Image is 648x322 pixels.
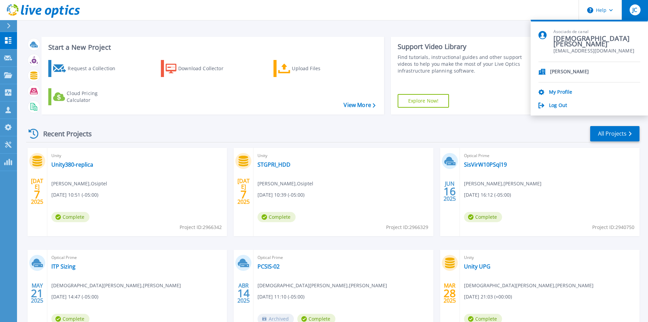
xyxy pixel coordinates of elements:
span: [EMAIL_ADDRESS][DOMAIN_NAME] [553,48,640,55]
div: ABR 2025 [237,281,250,306]
a: Explore Now! [398,94,449,108]
a: SisVirW10PSql19 [464,161,507,168]
span: Optical Prime [51,254,223,261]
a: Request a Collection [48,60,124,77]
span: 28 [444,290,456,296]
span: [PERSON_NAME] , [PERSON_NAME] [464,180,542,187]
span: [DEMOGRAPHIC_DATA][PERSON_NAME] , [PERSON_NAME] [464,282,594,289]
div: MAR 2025 [443,281,456,306]
span: Optical Prime [464,152,635,159]
span: [DEMOGRAPHIC_DATA][PERSON_NAME] , [PERSON_NAME] [257,282,387,289]
span: 16 [444,188,456,194]
span: Unity [257,152,429,159]
a: All Projects [590,126,639,141]
a: ITP Sizing [51,263,76,270]
h3: Start a New Project [48,44,375,51]
span: Complete [257,212,296,222]
a: My Profile [549,89,572,96]
p: [PERSON_NAME] [550,69,589,75]
span: Project ID: 2940750 [592,224,634,231]
a: Download Collector [161,60,237,77]
div: Support Video Library [398,42,525,51]
a: Unity UPG [464,263,491,270]
span: Complete [464,212,502,222]
span: Project ID: 2966329 [386,224,428,231]
span: Unity [51,152,223,159]
a: View More [344,102,375,108]
div: [DATE] 2025 [237,179,250,204]
span: 7 [240,191,247,197]
span: Asociado de canal [553,29,640,35]
a: STGPRI_HDD [257,161,290,168]
span: JC [632,7,637,13]
span: [DATE] 21:03 (+00:00) [464,293,512,301]
div: Cloud Pricing Calculator [67,90,121,104]
span: [DATE] 16:12 (-05:00) [464,191,511,199]
a: PCSIS-02 [257,263,280,270]
span: Unity [464,254,635,261]
span: [PERSON_NAME] , Osiptel [51,180,107,187]
a: Log Out [549,103,567,109]
span: [DATE] 10:51 (-05:00) [51,191,98,199]
span: 14 [237,290,250,296]
div: Find tutorials, instructional guides and other support videos to help you make the most of your L... [398,54,525,74]
span: Project ID: 2966342 [180,224,222,231]
span: Complete [51,212,89,222]
span: 21 [31,290,43,296]
div: Upload Files [292,62,346,75]
div: [DATE] 2025 [31,179,44,204]
div: Recent Projects [26,125,101,142]
span: [DEMOGRAPHIC_DATA][PERSON_NAME] , [PERSON_NAME] [51,282,181,289]
span: [DEMOGRAPHIC_DATA][PERSON_NAME] [553,37,640,46]
span: 7 [34,191,40,197]
span: [DATE] 10:39 (-05:00) [257,191,304,199]
div: MAY 2025 [31,281,44,306]
div: Download Collector [178,62,233,75]
div: JUN 2025 [443,179,456,204]
span: [DATE] 11:10 (-05:00) [257,293,304,301]
span: [DATE] 14:47 (-05:00) [51,293,98,301]
span: Optical Prime [257,254,429,261]
a: Cloud Pricing Calculator [48,88,124,105]
span: [PERSON_NAME] , Osiptel [257,180,313,187]
a: Upload Files [273,60,349,77]
a: Unity380-replica [51,161,93,168]
div: Request a Collection [68,62,122,75]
